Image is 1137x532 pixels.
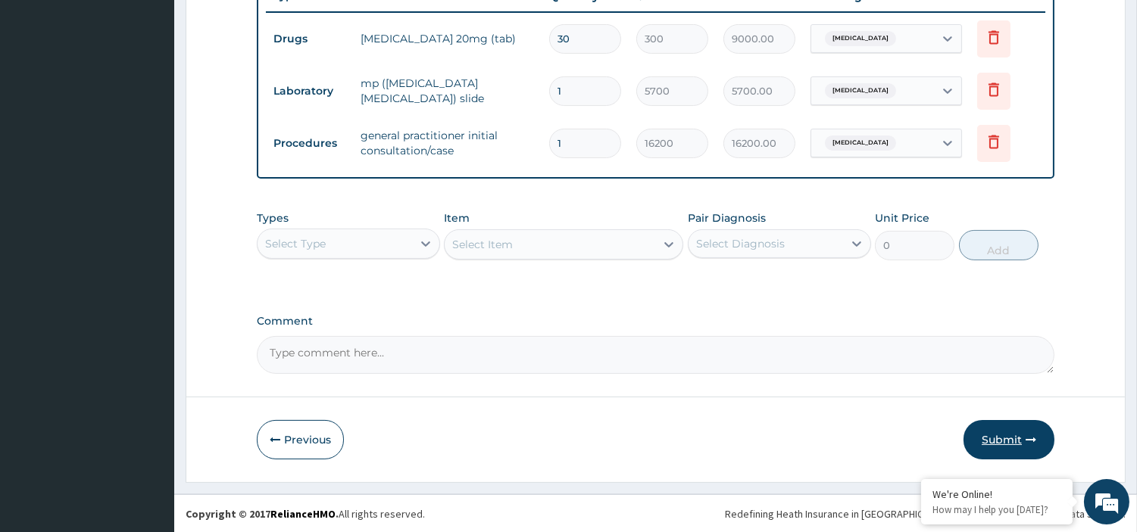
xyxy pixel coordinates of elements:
span: We're online! [88,166,209,319]
label: Item [444,210,470,226]
div: Chat with us now [79,85,255,104]
label: Types [257,212,289,225]
div: Select Diagnosis [696,236,785,251]
td: Drugs [266,25,353,53]
textarea: Type your message and hit 'Enter' [8,364,289,417]
p: How may I help you today? [932,503,1061,516]
td: Laboratory [266,77,353,105]
button: Submit [964,420,1054,459]
td: mp ([MEDICAL_DATA] [MEDICAL_DATA]) slide [353,68,542,114]
span: [MEDICAL_DATA] [825,83,896,98]
div: Select Type [265,236,326,251]
span: [MEDICAL_DATA] [825,31,896,46]
td: general practitioner initial consultation/case [353,120,542,166]
span: [MEDICAL_DATA] [825,135,896,151]
div: We're Online! [932,487,1061,501]
label: Unit Price [875,210,929,226]
strong: Copyright © 2017 . [186,507,339,521]
label: Comment [257,315,1054,328]
div: Minimize live chat window [248,8,285,44]
div: Redefining Heath Insurance in [GEOGRAPHIC_DATA] using Telemedicine and Data Science! [725,506,1126,521]
a: RelianceHMO [270,507,336,521]
button: Add [959,230,1039,260]
label: Pair Diagnosis [688,210,766,226]
td: [MEDICAL_DATA] 20mg (tab) [353,23,542,54]
button: Previous [257,420,344,459]
img: d_794563401_company_1708531726252_794563401 [28,76,61,114]
td: Procedures [266,129,353,157]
